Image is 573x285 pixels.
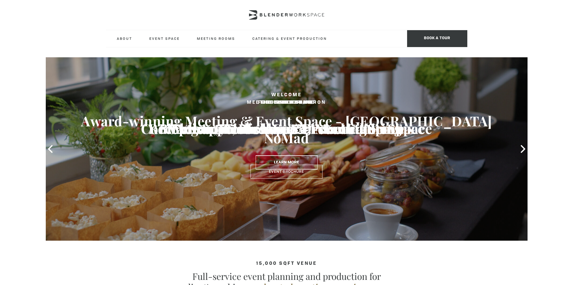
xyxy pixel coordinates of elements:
[70,91,503,99] h2: Welcome
[192,30,240,47] a: Meeting Rooms
[70,99,503,107] h2: Food & Beverage
[112,30,137,47] a: About
[256,155,318,169] a: Learn More
[106,261,467,266] h4: 15,000 sqft venue
[407,30,467,47] span: Book a tour
[145,30,185,47] a: Event Space
[251,165,322,179] a: Event Brochure
[248,30,332,47] a: Catering & Event Production
[70,120,503,137] h3: Elegant, Delicious & 5-star Catering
